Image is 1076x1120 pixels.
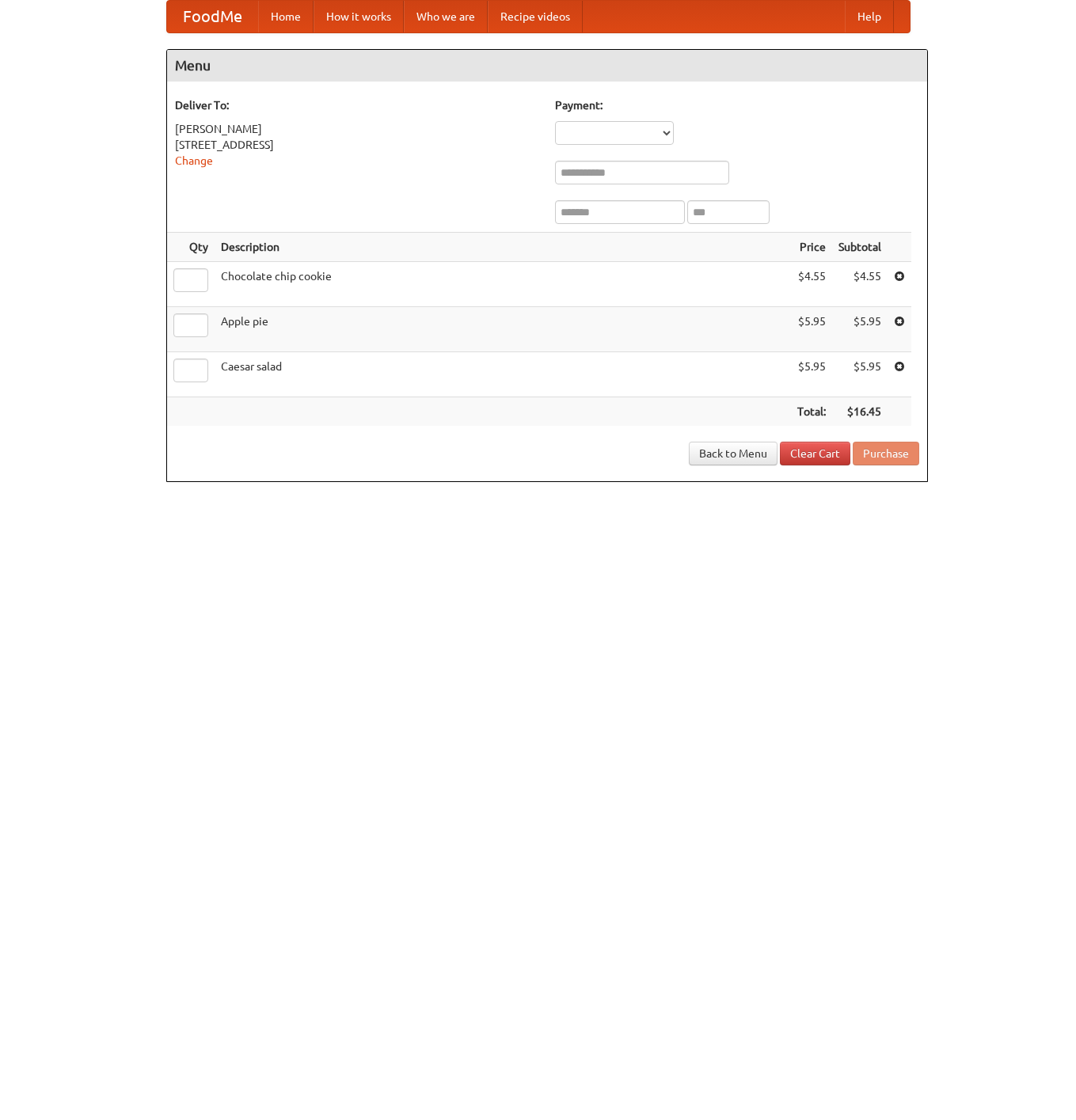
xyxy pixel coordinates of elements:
[404,1,488,32] a: Who we are
[555,97,919,113] h5: Payment:
[791,233,832,262] th: Price
[167,50,927,82] h4: Menu
[791,307,832,352] td: $5.95
[832,352,888,397] td: $5.95
[175,121,539,137] div: [PERSON_NAME]
[167,1,258,32] a: FoodMe
[791,397,832,427] th: Total:
[175,137,539,153] div: [STREET_ADDRESS]
[167,233,215,262] th: Qty
[689,442,778,465] a: Back to Menu
[175,154,213,167] a: Change
[258,1,314,32] a: Home
[845,1,894,32] a: Help
[215,233,791,262] th: Description
[215,307,791,352] td: Apple pie
[175,97,539,113] h5: Deliver To:
[791,262,832,307] td: $4.55
[832,233,888,262] th: Subtotal
[314,1,404,32] a: How it works
[832,397,888,427] th: $16.45
[215,352,791,397] td: Caesar salad
[832,307,888,352] td: $5.95
[791,352,832,397] td: $5.95
[215,262,791,307] td: Chocolate chip cookie
[832,262,888,307] td: $4.55
[488,1,583,32] a: Recipe videos
[780,442,850,465] a: Clear Cart
[853,442,919,465] button: Purchase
